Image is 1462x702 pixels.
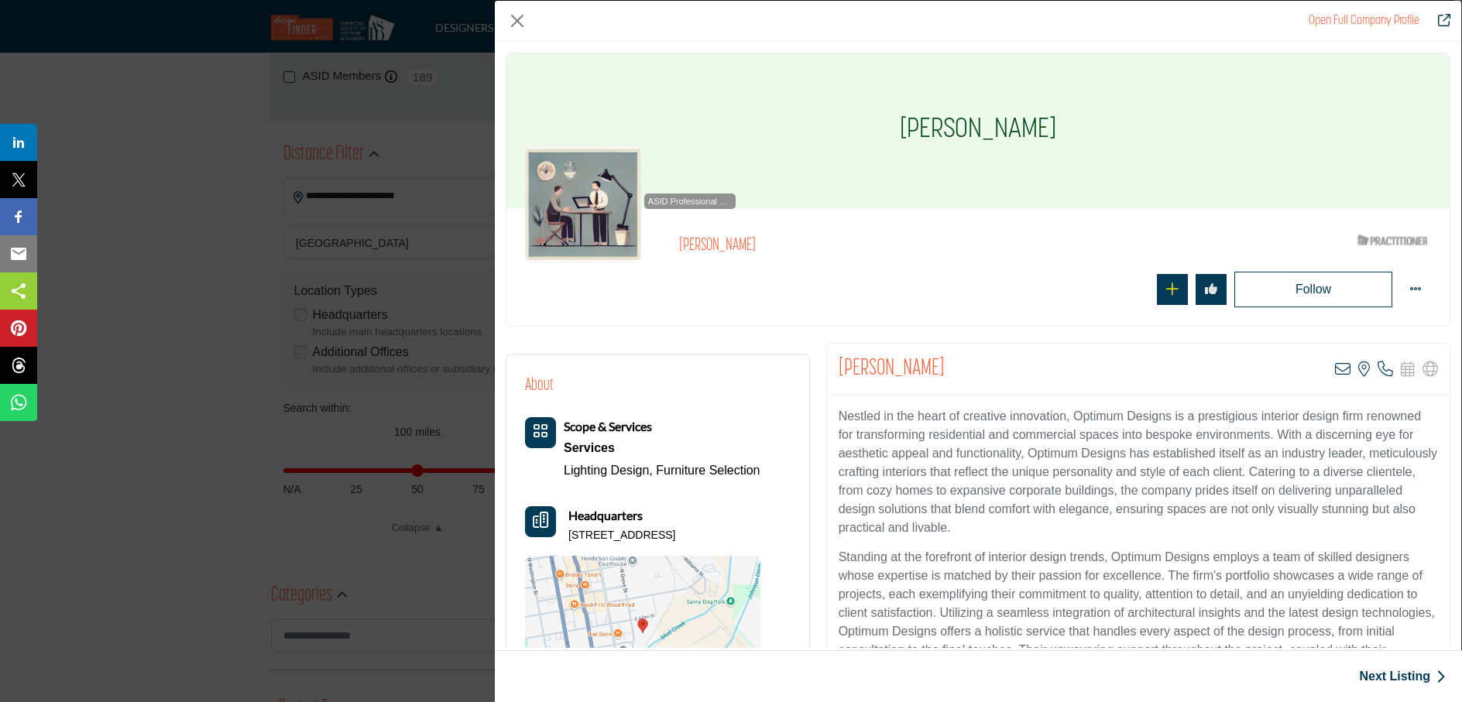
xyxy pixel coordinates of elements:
[1309,15,1419,27] a: Redirect to staci-blatt
[564,437,760,460] a: Services
[564,419,652,433] b: Scope & Services
[568,528,675,543] p: [STREET_ADDRESS]
[656,464,760,477] a: Furniture Selection
[1427,12,1450,30] a: Redirect to staci-blatt
[564,420,652,433] a: Scope & Services
[1196,274,1227,305] button: Redirect to login page
[1359,667,1446,686] a: Next Listing
[564,437,760,460] div: Interior and exterior spaces including lighting, layouts, furnishings, accessories, artwork, land...
[839,548,1438,697] p: Standing at the forefront of interior design trends, Optimum Designs employs a team of skilled de...
[525,506,556,537] button: Headquarter icon
[525,417,556,448] button: Category Icon
[900,53,1056,208] h1: [PERSON_NAME]
[679,236,1105,256] h2: [PERSON_NAME]
[647,195,733,208] span: ASID Professional Practitioner
[525,146,641,262] img: staci-blatt logo
[839,355,945,383] h2: Staci Blatt
[1234,272,1392,307] button: Redirect to login
[1357,231,1427,250] img: ASID Qualified Practitioners
[564,464,653,477] a: Lighting Design,
[525,373,554,399] h2: About
[506,9,529,33] button: Close
[1400,274,1431,305] button: More Options
[839,407,1438,537] p: Nestled in the heart of creative innovation, Optimum Designs is a prestigious interior design fir...
[568,506,643,525] b: Headquarters
[1157,274,1188,305] button: Redirect to login page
